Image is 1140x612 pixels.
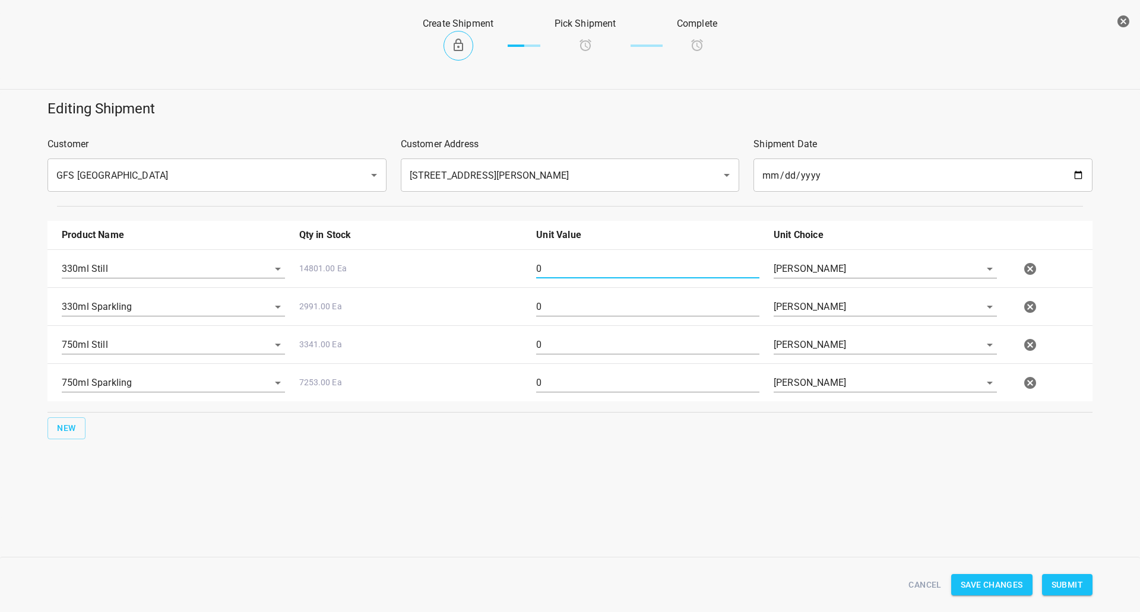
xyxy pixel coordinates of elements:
[47,137,387,151] p: Customer
[1052,578,1083,592] span: Submit
[270,337,286,353] button: Open
[299,338,522,351] p: 3341.00 Ea
[753,137,1092,151] p: Shipment Date
[718,167,735,183] button: Open
[981,337,998,353] button: Open
[908,578,941,592] span: Cancel
[774,228,997,242] p: Unit Choice
[981,261,998,277] button: Open
[1042,574,1092,596] button: Submit
[401,137,740,151] p: Customer Address
[270,375,286,391] button: Open
[270,261,286,277] button: Open
[47,99,1092,118] h5: Editing Shipment
[57,421,76,436] span: New
[555,17,616,31] p: Pick Shipment
[961,578,1023,592] span: Save Changes
[366,167,382,183] button: Open
[536,228,759,242] p: Unit Value
[677,17,717,31] p: Complete
[47,417,85,439] button: New
[423,17,493,31] p: Create Shipment
[981,375,998,391] button: Open
[270,299,286,315] button: Open
[981,299,998,315] button: Open
[299,262,522,275] p: 14801.00 Ea
[299,300,522,313] p: 2991.00 Ea
[299,228,522,242] p: Qty in Stock
[904,574,946,596] button: Cancel
[299,376,522,389] p: 7253.00 Ea
[951,574,1033,596] button: Save Changes
[62,228,285,242] p: Product Name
